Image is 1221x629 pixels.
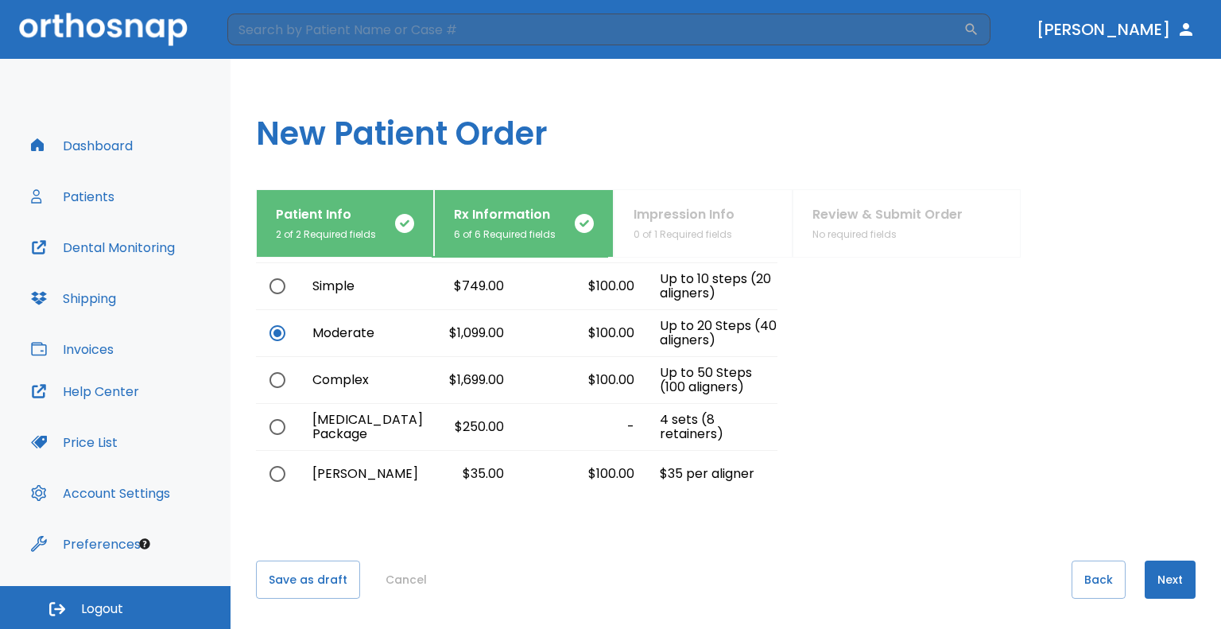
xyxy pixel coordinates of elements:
[454,205,556,224] p: Rx Information
[1145,561,1196,599] button: Next
[300,310,386,356] div: Moderate
[1030,15,1202,44] button: [PERSON_NAME]
[21,330,123,368] button: Invoices
[231,59,1221,189] h1: New Patient Order
[1072,561,1126,599] button: Back
[517,357,647,403] div: $100.00
[386,404,517,450] div: $250.00
[21,423,127,461] button: Price List
[21,228,184,266] button: Dental Monitoring
[21,474,180,512] button: Account Settings
[138,537,152,551] div: Tooltip anchor
[300,263,386,309] div: Simple
[300,404,386,450] div: [MEDICAL_DATA] Package
[647,310,777,356] div: Up to 20 Steps (40 aligners)
[647,263,777,309] div: Up to 10 steps (20 aligners)
[517,404,647,450] div: -
[21,279,126,317] button: Shipping
[227,14,963,45] input: Search by Patient Name or Case #
[21,126,142,165] button: Dashboard
[21,372,149,410] button: Help Center
[454,227,556,242] p: 6 of 6 Required fields
[81,600,123,618] span: Logout
[276,227,376,242] p: 2 of 2 Required fields
[517,451,647,497] div: $100.00
[19,13,188,45] img: Orthosnap
[647,357,777,403] div: Up to 50 Steps (100 aligners)
[386,310,517,356] div: $1,099.00
[386,451,517,497] div: $35.00
[300,451,386,497] div: [PERSON_NAME]
[386,357,517,403] div: $1,699.00
[517,263,647,309] div: $100.00
[379,561,433,599] button: Cancel
[647,451,777,497] div: $35 per aligner
[647,404,777,450] div: 4 sets (8 retainers)
[386,263,517,309] div: $749.00
[256,561,360,599] button: Save as draft
[517,310,647,356] div: $100.00
[21,177,124,215] button: Patients
[21,525,150,563] button: Preferences
[300,357,386,403] div: Complex
[276,205,376,224] p: Patient Info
